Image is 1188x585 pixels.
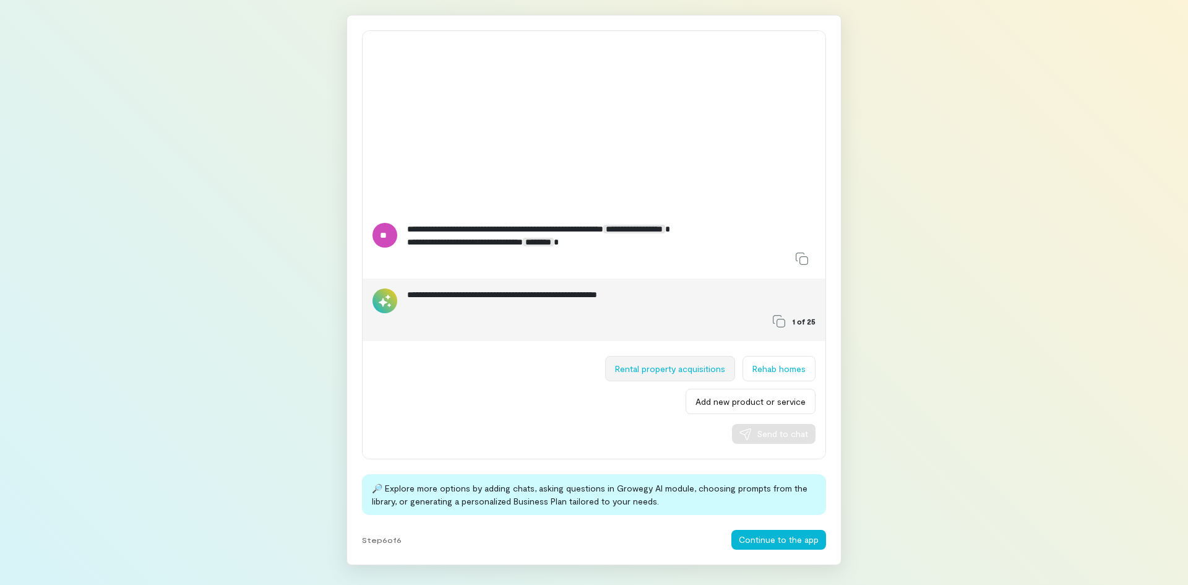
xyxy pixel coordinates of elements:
div: 🔎 Explore more options by adding chats, asking questions in Growegy AI module, choosing prompts f... [362,474,826,515]
button: Add new product or service [686,389,816,414]
button: Send to chat [732,424,816,444]
span: 1 of 25 [793,316,816,326]
span: Send to chat [757,428,808,440]
button: Continue to the app [731,530,826,550]
button: Rehab homes [742,356,816,381]
button: Rental property acquisitions [605,356,735,381]
span: Step 6 of 6 [362,535,402,545]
